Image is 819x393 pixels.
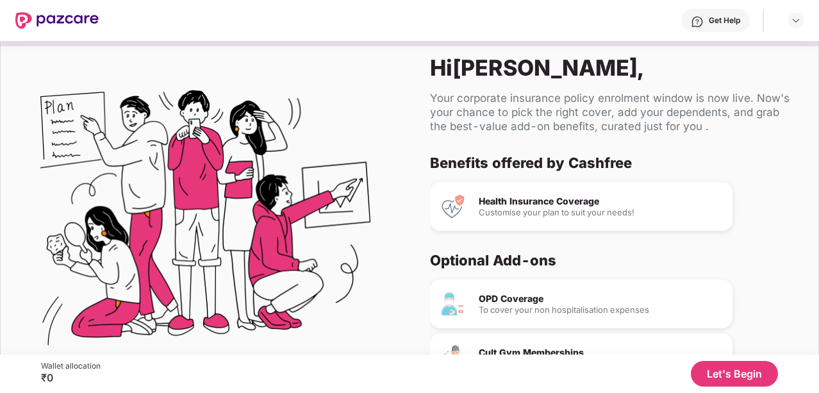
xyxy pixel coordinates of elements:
div: Hi [PERSON_NAME] , [430,54,798,81]
div: Cult Gym Memberships [479,348,722,357]
div: Wallet allocation [41,361,101,371]
div: Optional Add-ons [430,251,788,269]
div: OPD Coverage [479,294,722,303]
button: Let's Begin [691,361,778,387]
img: OPD Coverage [440,291,466,317]
div: Health Insurance Coverage [479,197,722,206]
img: New Pazcare Logo [15,12,99,29]
div: Customise your plan to suit your needs! [479,208,722,217]
div: Benefits offered by Cashfree [430,154,788,172]
img: svg+xml;base64,PHN2ZyBpZD0iSGVscC0zMngzMiIgeG1sbnM9Imh0dHA6Ly93d3cudzMub3JnLzIwMDAvc3ZnIiB3aWR0aD... [691,15,704,28]
img: svg+xml;base64,PHN2ZyBpZD0iRHJvcGRvd24tMzJ4MzIiIHhtbG5zPSJodHRwOi8vd3d3LnczLm9yZy8yMDAwL3N2ZyIgd2... [791,15,801,26]
div: Get Help [709,15,740,26]
img: Flex Benefits Illustration [40,57,370,387]
div: To cover your non hospitalisation expenses [479,306,722,314]
div: ₹0 [41,371,101,384]
div: Your corporate insurance policy enrolment window is now live. Now's your chance to pick the right... [430,91,798,133]
img: Health Insurance Coverage [440,194,466,219]
img: Cult Gym Memberships [440,345,466,371]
